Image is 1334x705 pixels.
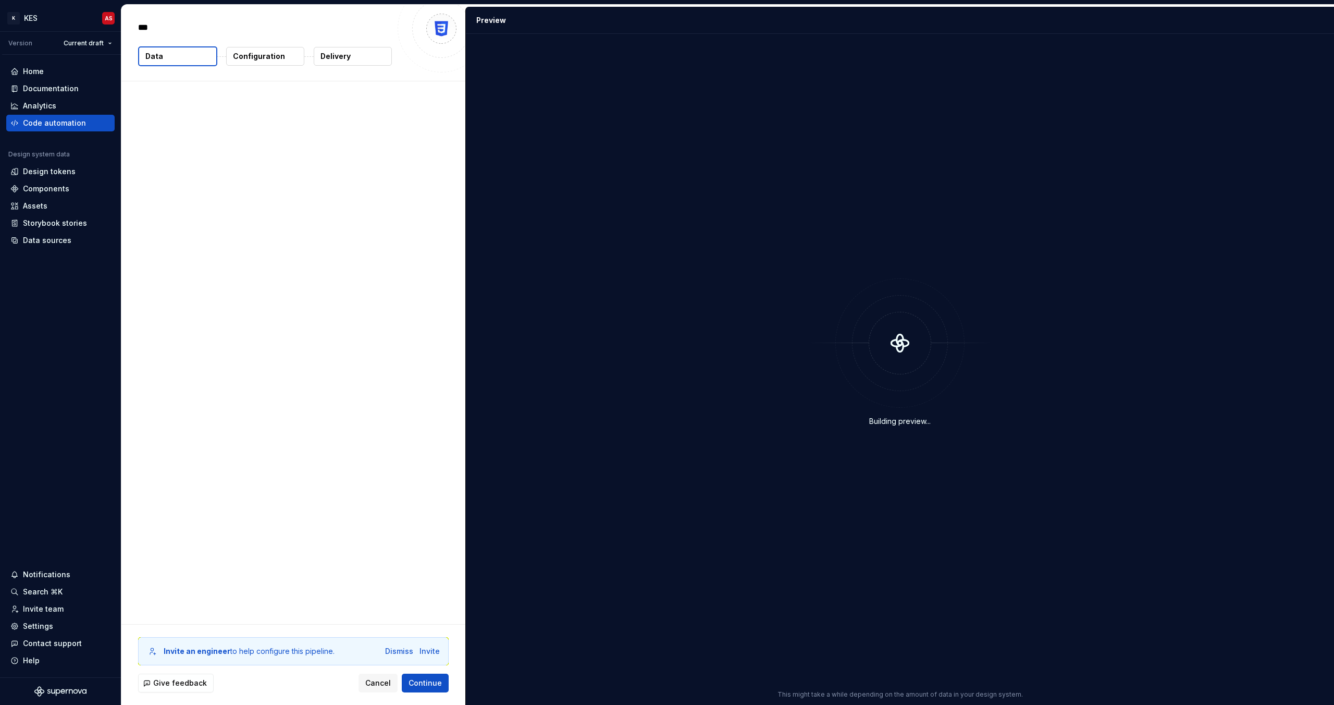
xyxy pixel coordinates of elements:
div: Home [23,66,44,77]
a: Invite team [6,601,115,617]
div: Settings [23,621,53,631]
p: This might take a while depending on the amount of data in your design system. [777,690,1023,699]
p: Data [145,51,163,62]
svg: Supernova Logo [34,686,87,697]
b: Invite an engineer [164,647,230,655]
span: Continue [409,678,442,688]
div: Design tokens [23,166,76,177]
p: Delivery [320,51,351,62]
div: Components [23,184,69,194]
a: Data sources [6,232,115,249]
button: Delivery [314,47,392,66]
a: Assets [6,198,115,214]
button: Dismiss [385,646,413,657]
div: Assets [23,201,47,211]
button: Contact support [6,635,115,652]
p: Configuration [233,51,285,62]
div: Contact support [23,638,82,649]
button: KKESAS [2,7,119,29]
a: Analytics [6,98,115,114]
button: Current draft [59,36,117,51]
div: Help [23,655,40,666]
div: K [7,12,20,25]
a: Settings [6,618,115,635]
button: Search ⌘K [6,584,115,600]
span: Current draft [64,39,104,47]
button: Data [138,46,217,66]
button: Give feedback [138,674,214,692]
a: Documentation [6,80,115,97]
div: Search ⌘K [23,587,63,597]
div: Analytics [23,101,56,111]
button: Notifications [6,566,115,583]
div: Invite team [23,604,64,614]
a: Home [6,63,115,80]
a: Storybook stories [6,215,115,232]
div: Preview [476,15,506,26]
button: Help [6,652,115,669]
div: Storybook stories [23,218,87,228]
a: Design tokens [6,163,115,180]
button: Invite [419,646,440,657]
button: Configuration [226,47,304,66]
div: Notifications [23,569,70,580]
div: Building preview... [869,416,931,427]
div: KES [24,13,38,23]
div: Code automation [23,118,86,128]
button: Continue [402,674,449,692]
div: Data sources [23,235,71,246]
span: Cancel [365,678,391,688]
div: Documentation [23,83,79,94]
div: to help configure this pipeline. [164,646,335,657]
a: Code automation [6,115,115,131]
div: Version [8,39,32,47]
div: Design system data [8,150,70,159]
span: Give feedback [153,678,207,688]
div: AS [105,14,113,22]
a: Components [6,180,115,197]
button: Cancel [359,674,398,692]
